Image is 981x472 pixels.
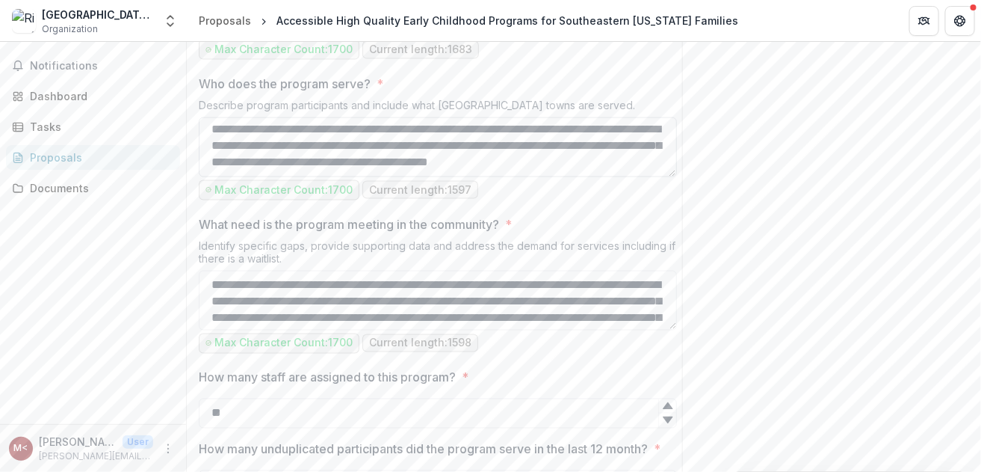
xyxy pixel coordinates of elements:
p: Current length: 1598 [369,337,471,350]
div: Identify specific gaps, provide supporting data and address the demand for services including if ... [199,239,677,271]
a: Proposals [6,145,180,170]
p: How many staff are assigned to this program? [199,369,456,387]
div: Describe program participants and include what [GEOGRAPHIC_DATA] towns are served. [199,99,677,117]
button: Notifications [6,54,180,78]
p: How many unduplicated participants did the program serve in the last 12 month? [199,441,648,459]
span: Notifications [30,60,174,73]
p: User [123,435,153,449]
p: Current length: 1597 [369,184,471,197]
p: Who does the program serve? [199,75,371,93]
div: Proposals [30,150,168,165]
button: More [159,440,177,458]
button: Open entity switcher [160,6,181,36]
a: Documents [6,176,180,200]
a: Tasks [6,114,180,139]
a: Proposals [193,10,257,31]
button: Partners [909,6,939,36]
p: Max Character Count: 1700 [214,337,353,350]
div: [GEOGRAPHIC_DATA], Inc. [42,7,154,22]
div: Accessible High Quality Early Childhood Programs for Southeastern [US_STATE] Families [276,13,738,28]
button: Get Help [945,6,975,36]
div: Proposals [199,13,251,28]
div: Michele Deane <michele.deane@riverfrontchildren.org> [14,444,28,453]
img: Riverfront Children's Center, Inc. [12,9,36,33]
div: Dashboard [30,88,168,104]
p: What need is the program meeting in the community? [199,215,499,233]
a: Dashboard [6,84,180,108]
span: Organization [42,22,98,36]
div: Documents [30,180,168,196]
p: Max Character Count: 1700 [214,43,353,56]
nav: breadcrumb [193,10,744,31]
p: [PERSON_NAME] <[PERSON_NAME][EMAIL_ADDRESS][PERSON_NAME][DOMAIN_NAME]> [39,434,117,450]
p: Current length: 1683 [369,43,472,56]
div: Tasks [30,119,168,135]
p: Max Character Count: 1700 [214,184,353,197]
p: [PERSON_NAME][EMAIL_ADDRESS][PERSON_NAME][DOMAIN_NAME] [39,450,153,463]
